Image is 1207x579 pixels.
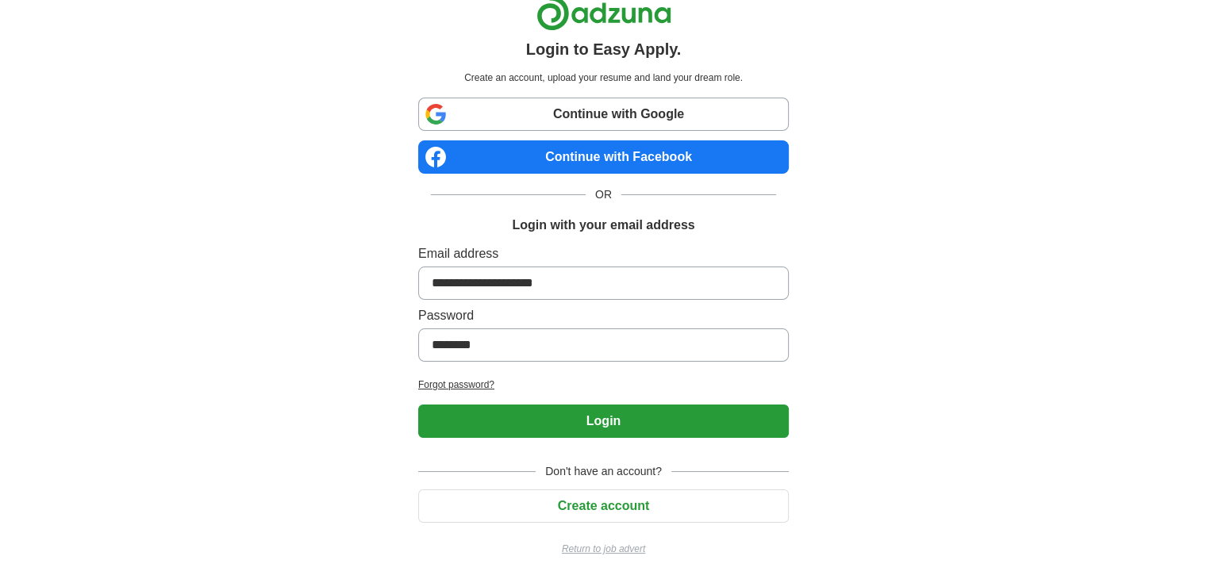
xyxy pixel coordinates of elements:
label: Password [418,306,789,325]
span: Don't have an account? [536,463,671,480]
h1: Login to Easy Apply. [526,37,682,61]
a: Return to job advert [418,542,789,556]
a: Create account [418,499,789,512]
h1: Login with your email address [512,216,694,235]
button: Create account [418,489,789,523]
a: Forgot password? [418,378,789,392]
a: Continue with Google [418,98,789,131]
a: Continue with Facebook [418,140,789,174]
span: OR [586,186,621,203]
button: Login [418,405,789,438]
p: Create an account, upload your resume and land your dream role. [421,71,786,85]
label: Email address [418,244,789,263]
